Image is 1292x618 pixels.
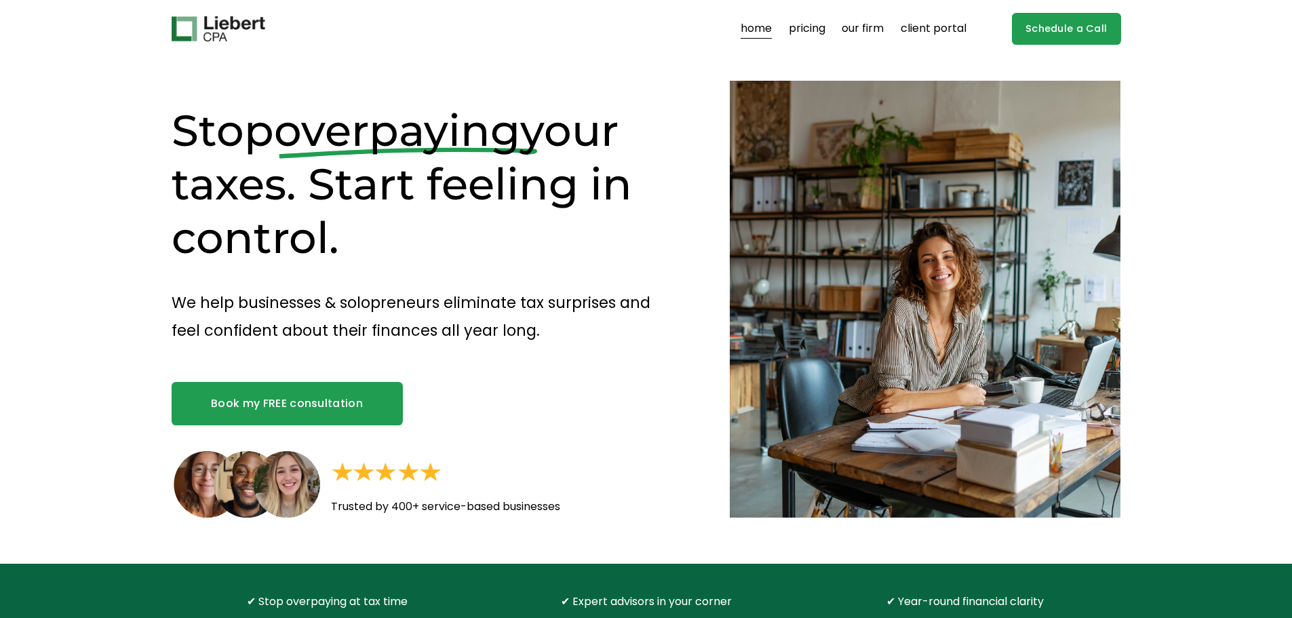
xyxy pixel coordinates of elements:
a: client portal [901,18,966,40]
span: overpaying [274,104,520,157]
img: Liebert CPA [172,16,265,42]
p: ✔ Stop overpaying at tax time [211,592,443,612]
p: ✔ Expert advisors in your corner [530,592,762,612]
p: Trusted by 400+ service-based businesses [331,497,642,517]
h1: Stop your taxes. Start feeling in control. [172,104,682,265]
a: Book my FREE consultation [172,382,403,425]
a: Schedule a Call [1012,13,1121,45]
a: pricing [789,18,825,40]
p: We help businesses & solopreneurs eliminate tax surprises and feel confident about their finances... [172,289,682,344]
a: our firm [842,18,884,40]
a: home [741,18,772,40]
p: ✔ Year-round financial clarity [849,592,1081,612]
